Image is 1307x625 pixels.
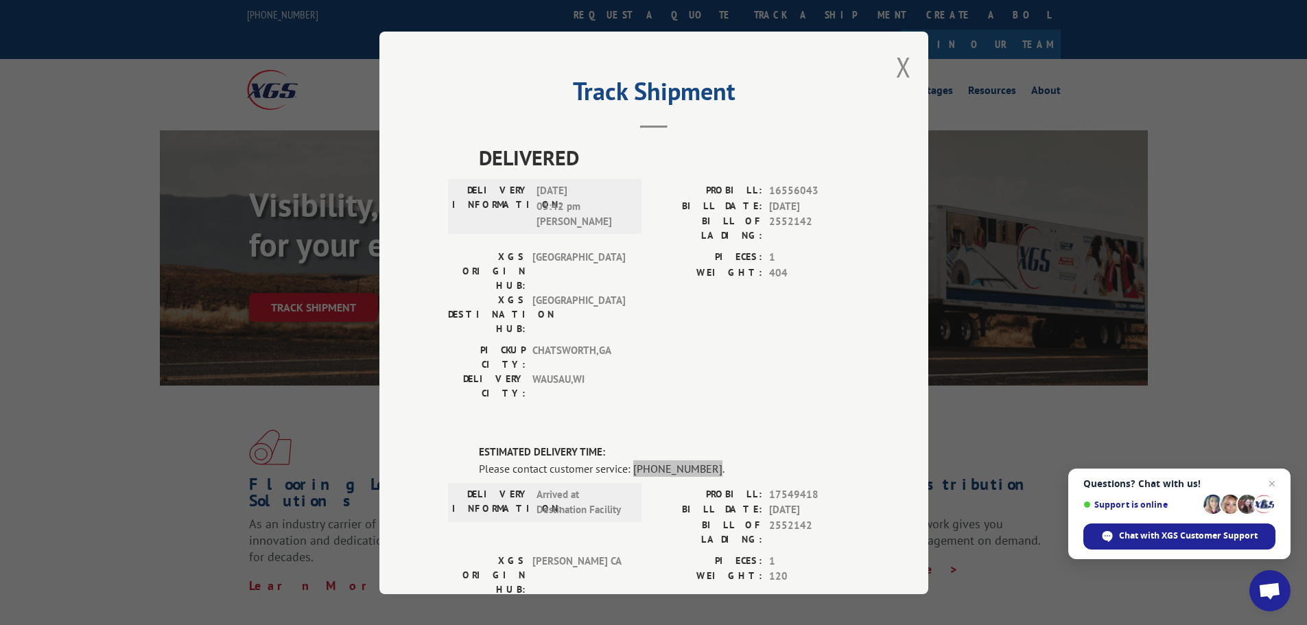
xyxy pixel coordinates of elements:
[654,553,762,569] label: PIECES:
[654,250,762,266] label: PIECES:
[769,250,860,266] span: 1
[769,214,860,243] span: 2552142
[532,250,625,293] span: [GEOGRAPHIC_DATA]
[769,502,860,518] span: [DATE]
[654,198,762,214] label: BILL DATE:
[532,343,625,372] span: CHATSWORTH , GA
[769,486,860,502] span: 17549418
[654,486,762,502] label: PROBILL:
[654,265,762,281] label: WEIGHT:
[452,486,530,517] label: DELIVERY INFORMATION:
[448,343,526,372] label: PICKUP CITY:
[532,293,625,336] span: [GEOGRAPHIC_DATA]
[1083,523,1275,550] div: Chat with XGS Customer Support
[448,82,860,108] h2: Track Shipment
[654,502,762,518] label: BILL DATE:
[448,293,526,336] label: XGS DESTINATION HUB:
[654,517,762,546] label: BILL OF LADING:
[1083,478,1275,489] span: Questions? Chat with us!
[537,486,629,517] span: Arrived at Destination Facility
[769,265,860,281] span: 404
[479,142,860,173] span: DELIVERED
[532,553,625,596] span: [PERSON_NAME] CA
[537,183,629,230] span: [DATE] 05:42 pm [PERSON_NAME]
[1264,475,1280,492] span: Close chat
[769,569,860,585] span: 120
[532,372,625,401] span: WAUSAU , WI
[654,569,762,585] label: WEIGHT:
[654,214,762,243] label: BILL OF LADING:
[448,553,526,596] label: XGS ORIGIN HUB:
[479,460,860,476] div: Please contact customer service: [PHONE_NUMBER].
[448,372,526,401] label: DELIVERY CITY:
[896,49,911,85] button: Close modal
[1249,570,1291,611] div: Open chat
[479,445,860,460] label: ESTIMATED DELIVERY TIME:
[1119,530,1258,542] span: Chat with XGS Customer Support
[448,250,526,293] label: XGS ORIGIN HUB:
[769,198,860,214] span: [DATE]
[769,517,860,546] span: 2552142
[452,183,530,230] label: DELIVERY INFORMATION:
[654,183,762,199] label: PROBILL:
[1083,499,1199,510] span: Support is online
[769,553,860,569] span: 1
[769,183,860,199] span: 16556043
